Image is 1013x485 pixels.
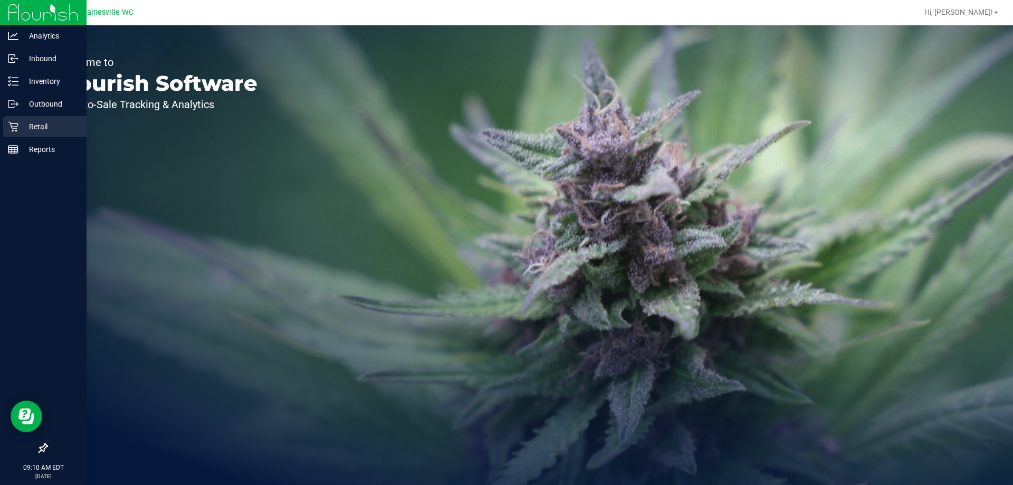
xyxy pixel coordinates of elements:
[8,144,18,155] inline-svg: Reports
[18,30,82,42] p: Analytics
[5,463,82,472] p: 09:10 AM EDT
[18,52,82,65] p: Inbound
[8,53,18,64] inline-svg: Inbound
[82,8,133,17] span: Gainesville WC
[924,8,993,16] span: Hi, [PERSON_NAME]!
[18,98,82,110] p: Outbound
[18,75,82,88] p: Inventory
[18,120,82,133] p: Retail
[8,121,18,132] inline-svg: Retail
[57,99,257,110] p: Seed-to-Sale Tracking & Analytics
[57,73,257,94] p: Flourish Software
[11,401,42,432] iframe: Resource center
[8,31,18,41] inline-svg: Analytics
[5,472,82,480] p: [DATE]
[18,143,82,156] p: Reports
[57,57,257,68] p: Welcome to
[8,76,18,87] inline-svg: Inventory
[8,99,18,109] inline-svg: Outbound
